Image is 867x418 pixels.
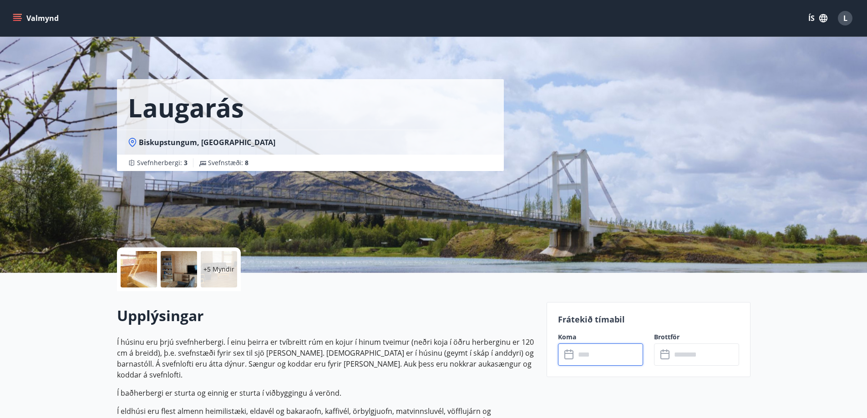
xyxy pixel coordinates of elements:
p: Í baðherbergi er sturta og einnig er sturta í viðbyggingu á verönd. [117,388,536,398]
span: Svefnstæði : [208,158,248,167]
h2: Upplýsingar [117,306,536,326]
button: menu [11,10,62,26]
p: +5 Myndir [203,265,234,274]
p: Í húsinu eru þrjú svefnherbergi. Í einu þeirra er tvíbreitt rúm en kojur í hinum tveimur (neðri k... [117,337,536,380]
label: Brottför [654,332,739,342]
span: Svefnherbergi : [137,158,188,167]
span: 3 [184,158,188,167]
h1: Laugarás [128,90,244,125]
button: ÍS [803,10,832,26]
label: Koma [558,332,643,342]
button: L [834,7,856,29]
span: Biskupstungum, [GEOGRAPHIC_DATA] [139,137,275,147]
p: Frátekið tímabil [558,313,739,325]
span: 8 [245,158,248,167]
span: L [843,13,847,23]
